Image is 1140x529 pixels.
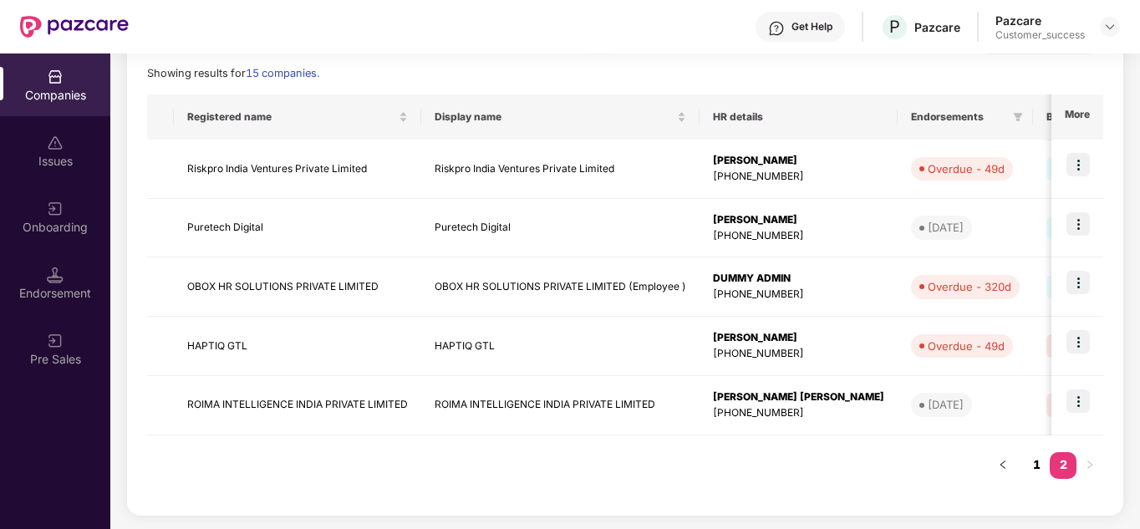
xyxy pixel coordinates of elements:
td: Riskpro India Ventures Private Limited [174,140,421,199]
button: right [1076,452,1103,479]
div: Overdue - 320d [928,278,1011,295]
img: svg+xml;base64,PHN2ZyBpZD0iQ29tcGFuaWVzIiB4bWxucz0iaHR0cDovL3d3dy53My5vcmcvMjAwMC9zdmciIHdpZHRoPS... [47,69,64,85]
img: svg+xml;base64,PHN2ZyB3aWR0aD0iMjAiIGhlaWdodD0iMjAiIHZpZXdCb3g9IjAgMCAyMCAyMCIgZmlsbD0ibm9uZSIgeG... [47,201,64,217]
td: Puretech Digital [174,199,421,258]
td: OBOX HR SOLUTIONS PRIVATE LIMITED (Employee ) [421,257,700,317]
span: filter [1010,107,1026,127]
div: [PERSON_NAME] [713,212,884,228]
img: icon [1066,271,1090,294]
img: New Pazcare Logo [20,16,129,38]
div: Overdue - 49d [928,160,1005,177]
img: svg+xml;base64,PHN2ZyBpZD0iSGVscC0zMngzMiIgeG1sbnM9Imh0dHA6Ly93d3cudzMub3JnLzIwMDAvc3ZnIiB3aWR0aD... [768,20,785,37]
div: [PERSON_NAME] [PERSON_NAME] [713,389,884,405]
div: [DATE] [928,219,964,236]
td: ROIMA INTELLIGENCE INDIA PRIVATE LIMITED [174,376,421,435]
div: Pazcare [995,13,1085,28]
li: 2 [1050,452,1076,479]
a: 1 [1023,452,1050,477]
span: 15 companies. [246,67,319,79]
img: svg+xml;base64,PHN2ZyBpZD0iSXNzdWVzX2Rpc2FibGVkIiB4bWxucz0iaHR0cDovL3d3dy53My5vcmcvMjAwMC9zdmciIH... [47,135,64,151]
img: svg+xml;base64,PHN2ZyB3aWR0aD0iMjAiIGhlaWdodD0iMjAiIHZpZXdCb3g9IjAgMCAyMCAyMCIgZmlsbD0ibm9uZSIgeG... [47,333,64,349]
img: icon [1066,389,1090,413]
li: Previous Page [990,452,1016,479]
li: Next Page [1076,452,1103,479]
div: [PHONE_NUMBER] [713,169,884,185]
div: [PERSON_NAME] [713,330,884,346]
td: ROIMA INTELLIGENCE INDIA PRIVATE LIMITED [421,376,700,435]
td: HAPTIQ GTL [421,317,700,376]
div: Customer_success [995,28,1085,42]
td: OBOX HR SOLUTIONS PRIVATE LIMITED [174,257,421,317]
div: [PHONE_NUMBER] [713,405,884,421]
td: Riskpro India Ventures Private Limited [421,140,700,199]
span: filter [1013,112,1023,122]
img: svg+xml;base64,PHN2ZyBpZD0iRHJvcGRvd24tMzJ4MzIiIHhtbG5zPSJodHRwOi8vd3d3LnczLm9yZy8yMDAwL3N2ZyIgd2... [1103,20,1117,33]
div: [PHONE_NUMBER] [713,346,884,362]
th: HR details [700,94,898,140]
img: icon [1066,153,1090,176]
span: Registered name [187,110,395,124]
div: DUMMY ADMIN [713,271,884,287]
img: icon [1066,212,1090,236]
img: svg+xml;base64,PHN2ZyB3aWR0aD0iMTQuNSIgaGVpZ2h0PSIxNC41IiB2aWV3Qm94PSIwIDAgMTYgMTYiIGZpbGw9Im5vbm... [47,267,64,283]
li: 1 [1023,452,1050,479]
span: GTL [1046,394,1088,417]
span: Endorsements [911,110,1006,124]
div: [PERSON_NAME] [713,153,884,169]
th: Display name [421,94,700,140]
div: [PHONE_NUMBER] [713,287,884,303]
a: 2 [1050,452,1076,477]
div: Overdue - 49d [928,338,1005,354]
td: Puretech Digital [421,199,700,258]
span: P [889,17,900,37]
div: [PHONE_NUMBER] [713,228,884,244]
span: left [998,460,1008,470]
th: More [1051,94,1103,140]
td: HAPTIQ GTL [174,317,421,376]
div: Pazcare [914,19,960,35]
th: Registered name [174,94,421,140]
div: [DATE] [928,396,964,413]
span: GTL [1046,334,1088,358]
img: icon [1066,330,1090,354]
span: GMC [1046,275,1094,298]
span: Showing results for [147,67,319,79]
div: Get Help [791,20,832,33]
span: GMC [1046,157,1094,181]
span: GMC [1046,216,1094,240]
button: left [990,452,1016,479]
span: Display name [435,110,674,124]
span: right [1085,460,1095,470]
